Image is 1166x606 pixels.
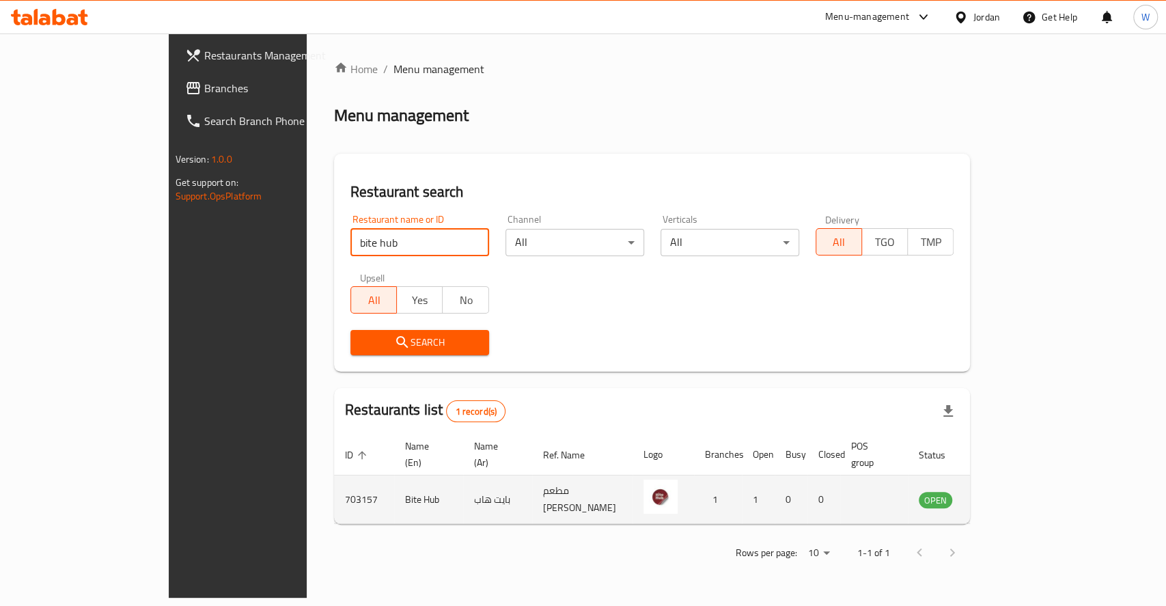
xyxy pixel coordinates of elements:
span: Search Branch Phone [204,113,352,129]
button: All [816,228,862,256]
button: TGO [861,228,908,256]
td: 0 [775,476,807,524]
h2: Restaurant search [350,182,954,202]
h2: Restaurants list [345,400,505,422]
span: Branches [204,80,352,96]
span: All [357,290,391,310]
th: Closed [807,434,840,476]
a: Search Branch Phone [174,105,363,137]
a: Restaurants Management [174,39,363,72]
span: Name (En) [405,438,447,471]
label: Delivery [825,215,859,224]
span: Version: [176,150,209,168]
th: Open [742,434,775,476]
span: W [1141,10,1150,25]
a: Support.OpsPlatform [176,187,262,205]
div: Jordan [973,10,1000,25]
li: / [383,61,388,77]
span: TGO [867,232,902,252]
span: Ref. Name [543,447,602,463]
a: Branches [174,72,363,105]
input: Search for restaurant name or ID.. [350,229,489,256]
div: All [505,229,644,256]
th: Busy [775,434,807,476]
th: Branches [694,434,742,476]
span: Restaurants Management [204,47,352,64]
button: All [350,286,397,314]
td: 1 [694,476,742,524]
button: Yes [396,286,443,314]
div: Total records count [446,400,505,422]
span: Menu management [393,61,484,77]
span: 1.0.0 [211,150,232,168]
div: Export file [932,395,964,428]
span: All [822,232,857,252]
p: 1-1 of 1 [857,545,889,562]
table: enhanced table [334,434,1027,524]
td: Bite Hub [394,476,463,524]
td: 703157 [334,476,394,524]
span: ID [345,447,371,463]
span: POS group [851,438,891,471]
label: Upsell [360,273,385,282]
p: Rows per page: [735,545,796,562]
span: TMP [913,232,948,252]
h2: Menu management [334,105,469,126]
span: Status [919,447,963,463]
td: 0 [807,476,840,524]
span: Name (Ar) [474,438,516,471]
td: مطعم [PERSON_NAME] [532,476,633,524]
button: No [442,286,488,314]
nav: breadcrumb [334,61,971,77]
button: TMP [907,228,954,256]
img: Bite Hub [643,480,678,514]
td: 1 [742,476,775,524]
span: OPEN [919,493,952,508]
div: Rows per page: [802,543,835,564]
span: Search [361,334,478,351]
span: No [448,290,483,310]
th: Logo [633,434,694,476]
div: All [661,229,799,256]
span: Yes [402,290,437,310]
div: Menu-management [825,9,909,25]
span: Get support on: [176,174,238,191]
span: 1 record(s) [447,405,505,418]
button: Search [350,330,489,355]
td: بايت هاب [463,476,532,524]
